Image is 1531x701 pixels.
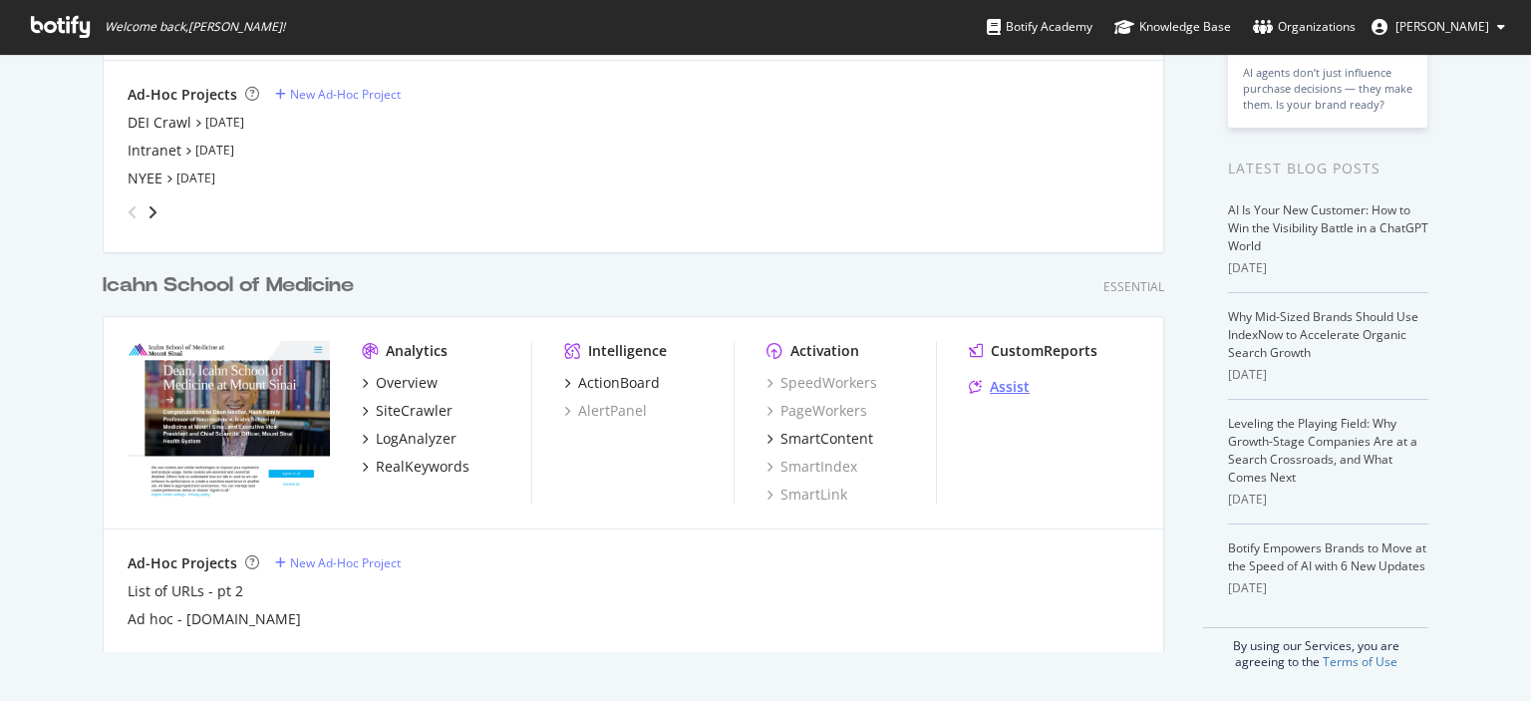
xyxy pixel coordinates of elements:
a: AlertPanel [564,401,647,421]
div: New Ad-Hoc Project [290,554,401,571]
a: Botify Empowers Brands to Move at the Speed of AI with 6 New Updates [1228,539,1426,574]
a: SmartLink [766,485,847,505]
div: Overview [376,373,438,393]
a: PageWorkers [766,401,867,421]
div: Activation [790,341,859,361]
div: Organizations [1253,17,1356,37]
a: Terms of Use [1323,653,1397,670]
a: Overview [362,373,438,393]
a: DEI Crawl [128,113,191,133]
div: Ad-Hoc Projects [128,553,237,573]
div: Intelligence [588,341,667,361]
a: Leveling the Playing Field: Why Growth-Stage Companies Are at a Search Crossroads, and What Comes... [1228,415,1417,486]
a: [DATE] [176,170,215,186]
span: Kenneth Domingo [1395,18,1489,35]
img: icahn.mssm.edu [128,341,330,503]
a: Icahn School of Medicine [103,271,362,300]
div: Analytics [386,341,448,361]
div: Essential [1103,278,1164,295]
div: LogAnalyzer [376,429,457,449]
a: AI Is Your New Customer: How to Win the Visibility Battle in a ChatGPT World [1228,201,1428,254]
div: [DATE] [1228,579,1428,597]
a: Why Mid-Sized Brands Should Use IndexNow to Accelerate Organic Search Growth [1228,308,1418,361]
a: SmartContent [766,429,873,449]
div: By using our Services, you are agreeing to the [1203,627,1428,670]
a: New Ad-Hoc Project [275,86,401,103]
a: Ad hoc - [DOMAIN_NAME] [128,609,301,629]
a: ActionBoard [564,373,660,393]
a: Assist [969,377,1030,397]
div: Knowledge Base [1114,17,1231,37]
div: angle-right [146,202,159,222]
a: RealKeywords [362,457,469,477]
div: AI agents don’t just influence purchase decisions — they make them. Is your brand ready? [1243,65,1412,113]
a: List of URLs - pt 2 [128,581,243,601]
div: Botify Academy [987,17,1092,37]
div: RealKeywords [376,457,469,477]
div: Latest Blog Posts [1228,158,1428,179]
span: Welcome back, [PERSON_NAME] ! [105,19,285,35]
div: ActionBoard [578,373,660,393]
div: Assist [990,377,1030,397]
div: Icahn School of Medicine [103,271,354,300]
a: [DATE] [205,114,244,131]
div: [DATE] [1228,259,1428,277]
a: SiteCrawler [362,401,453,421]
div: [DATE] [1228,366,1428,384]
button: [PERSON_NAME] [1356,11,1521,43]
div: New Ad-Hoc Project [290,86,401,103]
div: Ad-Hoc Projects [128,85,237,105]
a: Intranet [128,141,181,161]
div: [DATE] [1228,491,1428,509]
a: SmartIndex [766,457,857,477]
a: [DATE] [195,142,234,159]
div: CustomReports [991,341,1097,361]
div: SiteCrawler [376,401,453,421]
a: NYEE [128,169,162,188]
a: CustomReports [969,341,1097,361]
a: New Ad-Hoc Project [275,554,401,571]
div: SmartContent [780,429,873,449]
div: angle-left [120,196,146,228]
a: SpeedWorkers [766,373,877,393]
a: LogAnalyzer [362,429,457,449]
